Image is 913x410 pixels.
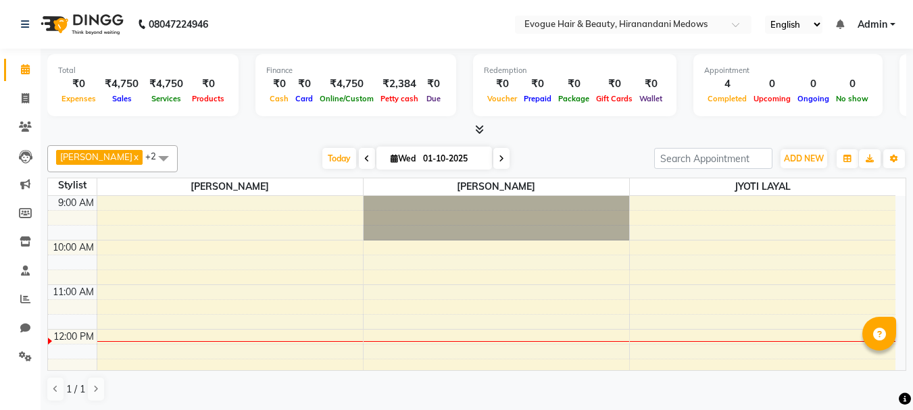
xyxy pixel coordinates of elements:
[781,149,827,168] button: ADD NEW
[833,76,872,92] div: 0
[364,178,629,195] span: [PERSON_NAME]
[189,76,228,92] div: ₹0
[58,94,99,103] span: Expenses
[149,5,208,43] b: 08047224946
[34,5,127,43] img: logo
[50,240,97,255] div: 10:00 AM
[555,94,593,103] span: Package
[794,94,833,103] span: Ongoing
[833,94,872,103] span: No show
[858,18,887,32] span: Admin
[484,94,520,103] span: Voucher
[704,76,750,92] div: 4
[60,151,132,162] span: [PERSON_NAME]
[266,76,292,92] div: ₹0
[555,76,593,92] div: ₹0
[750,76,794,92] div: 0
[704,65,872,76] div: Appointment
[387,153,419,163] span: Wed
[292,94,316,103] span: Card
[377,76,422,92] div: ₹2,384
[636,76,666,92] div: ₹0
[66,382,85,396] span: 1 / 1
[109,94,135,103] span: Sales
[266,65,445,76] div: Finance
[630,178,896,195] span: JYOTI LAYAL
[654,148,772,169] input: Search Appointment
[419,149,487,169] input: 2025-10-01
[422,76,445,92] div: ₹0
[145,151,166,161] span: +2
[377,94,422,103] span: Petty cash
[48,178,97,193] div: Stylist
[750,94,794,103] span: Upcoming
[144,76,189,92] div: ₹4,750
[51,330,97,344] div: 12:00 PM
[292,76,316,92] div: ₹0
[50,285,97,299] div: 11:00 AM
[148,94,184,103] span: Services
[636,94,666,103] span: Wallet
[58,76,99,92] div: ₹0
[704,94,750,103] span: Completed
[484,76,520,92] div: ₹0
[423,94,444,103] span: Due
[99,76,144,92] div: ₹4,750
[189,94,228,103] span: Products
[856,356,899,396] iframe: chat widget
[784,153,824,163] span: ADD NEW
[520,76,555,92] div: ₹0
[97,178,363,195] span: [PERSON_NAME]
[266,94,292,103] span: Cash
[58,65,228,76] div: Total
[316,76,377,92] div: ₹4,750
[593,76,636,92] div: ₹0
[132,151,139,162] a: x
[316,94,377,103] span: Online/Custom
[55,196,97,210] div: 9:00 AM
[322,148,356,169] span: Today
[484,65,666,76] div: Redemption
[794,76,833,92] div: 0
[520,94,555,103] span: Prepaid
[593,94,636,103] span: Gift Cards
